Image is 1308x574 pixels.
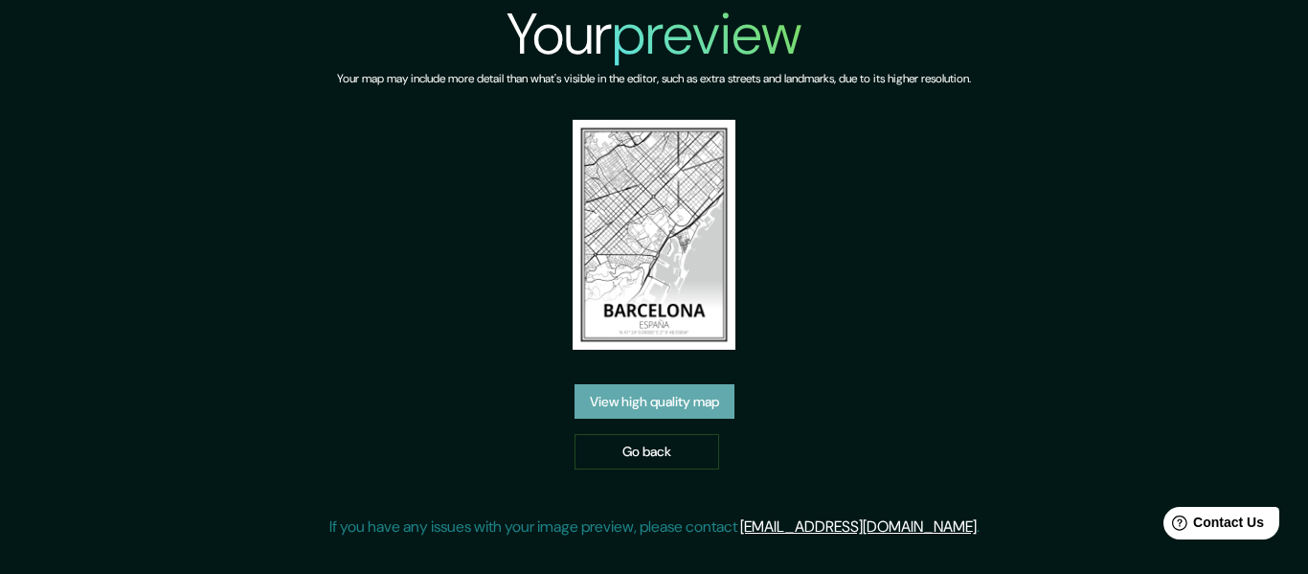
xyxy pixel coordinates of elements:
a: Go back [575,434,719,470]
p: If you have any issues with your image preview, please contact . [329,516,980,539]
a: [EMAIL_ADDRESS][DOMAIN_NAME] [740,517,977,537]
h6: Your map may include more detail than what's visible in the editor, such as extra streets and lan... [337,69,971,89]
a: View high quality map [575,384,734,420]
img: created-map-preview [573,120,735,350]
iframe: Help widget launcher [1138,499,1287,553]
